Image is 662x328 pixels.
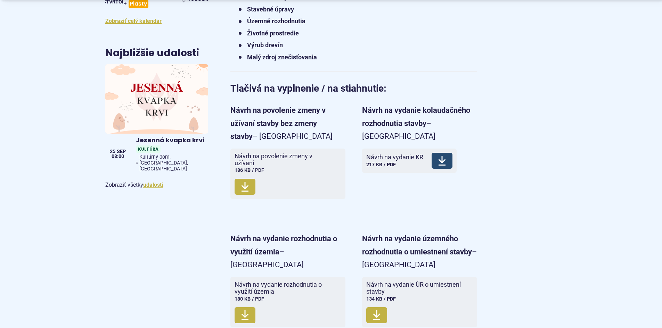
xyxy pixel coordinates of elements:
a: Návrh na vydanie KR217 KB / PDF [362,149,457,173]
span: Návrh na povolenie zmeny v užívaní [235,153,333,167]
strong: Tlačivá na vyplnenie / na stiahnutie: [230,83,386,94]
p: Zobraziť všetky [105,180,208,190]
strong: Stavebné úpravy [247,6,294,13]
strong: Výrub drevín [247,41,283,49]
strong: Malý zdroj znečisťovania [247,53,317,61]
span: Kultúrny dom, [GEOGRAPHIC_DATA], [GEOGRAPHIC_DATA] [139,154,205,172]
p: – [GEOGRAPHIC_DATA] [362,232,477,271]
span: Návrh na vydanie rozhodnutia o využití územia [235,281,333,295]
strong: Územné rozhodnutia [247,17,305,25]
a: Zobraziť všetky udalosti [143,182,163,188]
strong: Životné prostredie [247,30,299,37]
span: 08:00 [110,154,126,159]
span: Kultúra [136,145,161,153]
h4: Jesenná kvapka krvi [136,136,205,144]
a: Návrh na povolenie zmeny v užívaní186 KB / PDF [230,149,345,199]
a: Zobraziť celý kalendár [105,18,162,24]
a: Návrh na vydanie ÚR o umiestnení stavby134 KB / PDF [362,277,477,327]
h3: Najbližšie udalosti [105,48,199,59]
span: Návrh na vydanie KR [366,154,423,161]
span: 180 KB / PDF [235,296,264,302]
span: 186 KB / PDF [235,167,264,173]
a: Návrh na vydanie rozhodnutia o využití územia180 KB / PDF [230,277,345,327]
p: – [GEOGRAPHIC_DATA] [230,104,345,143]
strong: Návrh na vydanie územného rozhodnutia o umiestnení stavby [362,234,472,256]
strong: Návrh na vydanie kolaudačného rozhodnutia stavby [362,106,470,127]
a: Jesenná kvapka krvi KultúraKultúrny dom, [GEOGRAPHIC_DATA], [GEOGRAPHIC_DATA] 25 sep 08:00 [105,64,208,175]
span: 217 KB / PDF [366,162,396,168]
span: Návrh na vydanie ÚR o umiestnení stavby [366,281,465,295]
span: 25 [110,149,115,154]
strong: Návrh na vydanie rozhodnutia o využití územia [230,234,337,256]
strong: Návrh na povolenie zmeny v užívaní stavby bez zmeny stavby [230,106,326,141]
span: 134 KB / PDF [366,296,396,302]
p: – [GEOGRAPHIC_DATA] [230,232,345,271]
span: sep [117,149,126,154]
p: – [GEOGRAPHIC_DATA] [362,104,477,143]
